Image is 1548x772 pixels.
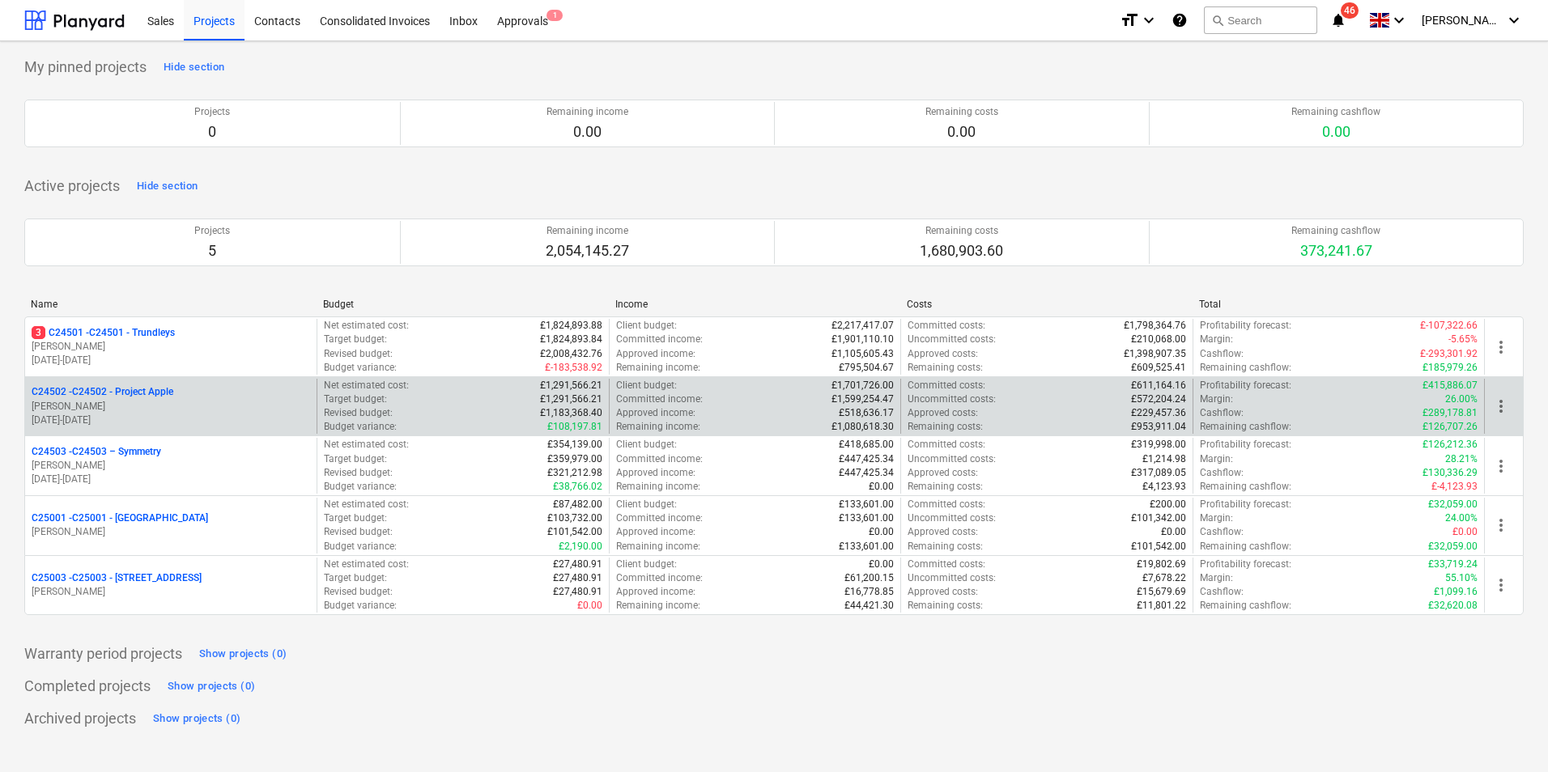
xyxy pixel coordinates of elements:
p: £2,217,417.07 [831,319,894,333]
p: Remaining income : [616,540,700,554]
p: Revised budget : [324,585,393,599]
p: Remaining costs : [908,361,983,375]
div: C25003 -C25003 - [STREET_ADDRESS][PERSON_NAME] [32,571,310,599]
p: £447,425.34 [839,466,894,480]
p: 0.00 [546,122,628,142]
p: C24501 - C24501 - Trundleys [32,326,175,340]
p: £321,212.98 [547,466,602,480]
p: £611,164.16 [1131,379,1186,392]
p: £1,398,907.35 [1124,347,1186,361]
p: Remaining income : [616,361,700,375]
p: Uncommitted costs : [908,571,996,585]
p: £0.00 [869,558,894,571]
span: more_vert [1491,397,1511,416]
p: Remaining costs : [908,480,983,494]
i: format_size [1120,11,1139,30]
p: C25001 - C25001 - [GEOGRAPHIC_DATA] [32,511,208,525]
p: Remaining costs : [908,420,983,434]
p: Remaining income : [616,599,700,613]
p: Remaining cashflow : [1200,540,1291,554]
i: keyboard_arrow_down [1504,11,1524,30]
p: Committed costs : [908,319,985,333]
p: £0.00 [869,480,894,494]
div: Show projects (0) [153,710,240,728]
p: £1,291,566.21 [540,379,602,392]
p: £27,480.91 [553,571,602,585]
div: Chat Widget [1467,694,1548,772]
p: £27,480.91 [553,558,602,571]
p: Projects [194,105,230,119]
p: Cashflow : [1200,585,1244,599]
p: Cashflow : [1200,347,1244,361]
p: [PERSON_NAME] [32,525,310,539]
p: Net estimated cost : [324,498,409,511]
p: £33,719.24 [1428,558,1478,571]
p: 373,241.67 [1291,241,1380,261]
p: Remaining costs : [908,599,983,613]
div: Show projects (0) [168,677,255,696]
p: Margin : [1200,333,1233,346]
p: £133,601.00 [839,540,894,554]
button: Search [1204,6,1317,34]
p: 24.00% [1445,511,1478,525]
div: C25001 -C25001 - [GEOGRAPHIC_DATA][PERSON_NAME] [32,511,310,539]
p: Committed costs : [908,438,985,452]
p: £229,457.36 [1131,406,1186,420]
p: Uncommitted costs : [908,452,996,466]
p: £101,542.00 [547,525,602,539]
p: C25003 - C25003 - [STREET_ADDRESS] [32,571,202,585]
p: Profitability forecast : [1200,558,1291,571]
p: Client budget : [616,319,677,333]
p: Remaining costs : [908,540,983,554]
p: £16,778.85 [844,585,894,599]
p: 0 [194,122,230,142]
div: Costs [907,299,1186,310]
p: [PERSON_NAME] [32,340,310,354]
button: Show projects (0) [164,673,259,699]
p: £126,707.26 [1423,420,1478,434]
p: £1,105,605.43 [831,347,894,361]
p: Remaining costs [920,224,1003,238]
p: £-293,301.92 [1420,347,1478,361]
p: Projects [194,224,230,238]
p: Target budget : [324,392,387,406]
p: Committed income : [616,333,703,346]
p: Approved costs : [908,347,978,361]
p: £0.00 [1452,525,1478,539]
p: Remaining cashflow : [1200,420,1291,434]
p: 28.21% [1445,452,1478,466]
span: [PERSON_NAME] Booree [1422,14,1503,27]
div: Hide section [164,58,224,77]
p: Remaining income [546,105,628,119]
p: £795,504.67 [839,361,894,375]
p: £133,601.00 [839,511,894,525]
p: £1,080,618.30 [831,420,894,434]
p: Completed projects [24,677,151,696]
p: £418,685.00 [839,438,894,452]
div: Hide section [137,177,198,196]
p: Budget variance : [324,361,397,375]
span: 3 [32,326,45,339]
span: more_vert [1491,456,1511,476]
p: £32,620.08 [1428,599,1478,613]
p: Revised budget : [324,466,393,480]
p: Approved income : [616,406,695,420]
p: Remaining cashflow [1291,224,1380,238]
p: £2,008,432.76 [540,347,602,361]
p: Approved costs : [908,525,978,539]
p: £-183,538.92 [545,361,602,375]
p: 26.00% [1445,392,1478,406]
div: Total [1199,299,1478,310]
p: £1,183,368.40 [540,406,602,420]
p: Remaining cashflow [1291,105,1380,119]
p: Margin : [1200,392,1233,406]
p: Remaining income : [616,480,700,494]
p: £11,801.22 [1137,599,1186,613]
p: Archived projects [24,709,136,728]
p: £1,291,566.21 [540,392,602,406]
p: £101,542.00 [1131,540,1186,554]
p: £354,139.00 [547,438,602,452]
p: Remaining costs [925,105,998,119]
div: Name [31,299,310,310]
p: £32,059.00 [1428,498,1478,511]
